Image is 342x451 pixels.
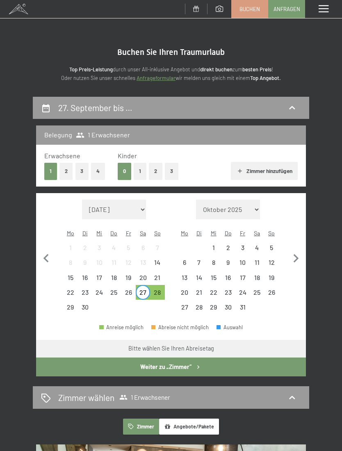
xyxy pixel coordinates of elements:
div: Sun Oct 26 2025 [264,285,279,299]
div: 26 [122,289,135,302]
div: 31 [236,304,249,317]
div: Abreise nicht möglich [150,240,164,255]
button: 1 [134,163,146,180]
abbr: Donnerstag [225,230,232,237]
div: Sat Oct 04 2025 [250,240,264,255]
div: Abreise nicht möglich [78,255,92,270]
div: Abreise nicht möglich [235,255,250,270]
div: 9 [78,259,91,272]
div: Sat Sep 27 2025 [136,285,150,299]
div: 13 [178,274,191,287]
div: Thu Sep 04 2025 [107,240,121,255]
div: Abreise nicht möglich [221,300,235,314]
p: durch unser All-inklusive Angebot und zum ! Oder nutzen Sie unser schnelles wir melden uns gleich... [33,65,309,82]
div: 8 [64,259,77,272]
button: Zimmer [123,419,159,435]
div: Anreise möglich [99,325,144,330]
div: 10 [93,259,106,272]
div: Abreise nicht möglich [250,270,264,285]
div: Mon Sep 08 2025 [63,255,78,270]
div: 4 [251,244,263,257]
abbr: Dienstag [82,230,88,237]
div: 13 [137,259,149,272]
strong: direkt buchen [200,66,233,73]
div: Abreise nicht möglich [235,270,250,285]
div: 21 [151,274,164,287]
div: 19 [265,274,278,287]
div: 23 [78,289,91,302]
div: Abreise möglich [150,285,164,299]
div: Abreise nicht möglich [121,270,136,285]
button: 4 [91,163,105,180]
div: 25 [251,289,263,302]
div: Fri Oct 24 2025 [235,285,250,299]
div: Sun Sep 14 2025 [150,255,164,270]
div: Bitte wählen Sie Ihren Abreisetag [128,344,214,353]
abbr: Freitag [240,230,245,237]
div: 17 [93,274,106,287]
a: Buchen [232,0,268,18]
div: 27 [137,289,149,302]
div: Abreise nicht möglich [177,285,192,299]
div: Abreise nicht möglich [121,285,136,299]
div: Sun Oct 05 2025 [264,240,279,255]
strong: besten Preis [242,66,271,73]
div: Abreise nicht möglich [264,255,279,270]
div: 7 [151,244,164,257]
div: Abreise nicht möglich [151,325,209,330]
div: 21 [193,289,205,302]
div: Abreise nicht möglich [206,285,221,299]
abbr: Mittwoch [96,230,102,237]
div: 16 [221,274,234,287]
div: Abreise nicht möglich [63,300,78,314]
div: Abreise nicht möglich [63,285,78,299]
div: Abreise nicht möglich [221,285,235,299]
div: Abreise nicht möglich [177,270,192,285]
a: Anfrageformular [137,75,176,81]
div: Sat Sep 13 2025 [136,255,150,270]
div: Abreise nicht möglich [206,255,221,270]
div: 18 [107,274,120,287]
button: 2 [59,163,73,180]
div: 30 [78,304,91,317]
div: Tue Sep 09 2025 [78,255,92,270]
div: Auswahl [217,325,243,330]
div: Wed Oct 29 2025 [206,300,221,314]
strong: Top Angebot. [250,75,281,81]
div: Abreise nicht möglich [177,255,192,270]
button: Vorheriger Monat [38,200,55,315]
div: Abreise möglich [136,285,150,299]
div: Sat Sep 20 2025 [136,270,150,285]
div: 6 [178,259,191,272]
div: Mon Oct 13 2025 [177,270,192,285]
span: Erwachsene [44,152,80,159]
div: Wed Oct 15 2025 [206,270,221,285]
abbr: Sonntag [268,230,275,237]
button: Nächster Monat [287,200,305,315]
button: 2 [149,163,162,180]
div: Abreise nicht möglich [121,240,136,255]
div: Fri Oct 31 2025 [235,300,250,314]
abbr: Mittwoch [211,230,217,237]
div: Abreise nicht möglich [92,285,107,299]
div: Sun Sep 28 2025 [150,285,164,299]
div: Abreise nicht möglich [92,255,107,270]
div: Fri Oct 17 2025 [235,270,250,285]
div: 30 [221,304,234,317]
div: Tue Oct 07 2025 [192,255,206,270]
div: Abreise nicht möglich [264,285,279,299]
div: 22 [64,289,77,302]
div: Fri Sep 19 2025 [121,270,136,285]
div: Thu Oct 16 2025 [221,270,235,285]
div: Sat Sep 06 2025 [136,240,150,255]
div: 11 [107,259,120,272]
div: 20 [137,274,149,287]
div: 1 [207,244,220,257]
h2: 27. September bis … [58,102,132,113]
abbr: Montag [67,230,74,237]
div: Abreise nicht möglich [264,240,279,255]
div: Abreise nicht möglich [221,255,235,270]
div: 10 [236,259,249,272]
div: Abreise nicht möglich [250,285,264,299]
div: Fri Sep 12 2025 [121,255,136,270]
